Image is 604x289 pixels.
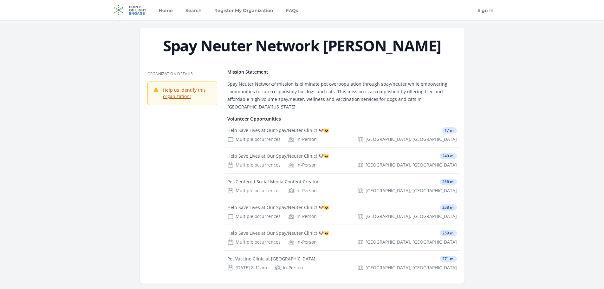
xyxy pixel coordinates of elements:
[366,265,457,271] span: [GEOGRAPHIC_DATA], [GEOGRAPHIC_DATA]
[366,213,457,220] span: [GEOGRAPHIC_DATA], [GEOGRAPHIC_DATA]
[227,69,457,75] h4: Mission Statement
[227,230,329,236] div: Help Save Lives at Our Spay/Neuter Clinic! 🐶🐱
[163,87,206,99] a: Help us identify this organization!
[366,136,457,142] span: [GEOGRAPHIC_DATA], [GEOGRAPHIC_DATA]
[275,265,303,271] div: In-Person
[147,38,457,53] h1: Spay Neuter Network [PERSON_NAME]
[288,136,317,142] div: In-Person
[147,71,217,76] h3: Organization Details
[225,199,459,225] a: Help Save Lives at Our Spay/Neuter Clinic! 🐶🐱 258 mi Multiple occurrences In-Person [GEOGRAPHIC_D...
[288,187,317,194] div: In-Person
[440,204,457,211] span: 258 mi
[225,251,459,276] a: Pet Vaccine Clinic at [GEOGRAPHIC_DATA] 271 mi [DATE] 8-11am In-Person [GEOGRAPHIC_DATA], [GEOGRA...
[227,116,457,122] h4: Volunteer Opportunities
[225,122,459,148] a: Help Save Lives at Our Spay/Neuter Clinic! 🐶🐱 17 mi Multiple occurrences In-Person [GEOGRAPHIC_DA...
[227,179,319,185] div: Pet-Centered Social Media Content Creator
[366,239,457,245] span: [GEOGRAPHIC_DATA], [GEOGRAPHIC_DATA]
[227,239,281,245] div: Multiple occurrences
[288,213,317,220] div: In-Person
[227,213,281,220] div: Multiple occurrences
[225,148,459,173] a: Help Save Lives at Our Spay/Neuter Clinic! 🐶🐱 240 mi Multiple occurrences In-Person [GEOGRAPHIC_D...
[227,136,281,142] div: Multiple occurrences
[288,162,317,168] div: In-Person
[227,187,281,194] div: Multiple occurrences
[227,162,281,168] div: Multiple occurrences
[227,80,457,111] p: Spay Neuter Networks' mission is eliminate pet overpopulation through spay/neuter while empowerin...
[366,187,457,194] span: [GEOGRAPHIC_DATA], [GEOGRAPHIC_DATA]
[442,127,457,134] span: 17 mi
[288,239,317,245] div: In-Person
[227,256,315,262] div: Pet Vaccine Clinic at [GEOGRAPHIC_DATA]
[227,204,329,211] div: Help Save Lives at Our Spay/Neuter Clinic! 🐶🐱
[440,230,457,236] span: 259 mi
[227,153,329,159] div: Help Save Lives at Our Spay/Neuter Clinic! 🐶🐱
[225,225,459,250] a: Help Save Lives at Our Spay/Neuter Clinic! 🐶🐱 259 mi Multiple occurrences In-Person [GEOGRAPHIC_D...
[225,174,459,199] a: Pet-Centered Social Media Content Creator 256 mi Multiple occurrences In-Person [GEOGRAPHIC_DATA]...
[227,265,267,271] div: [DATE] 8-11am
[440,179,457,185] span: 256 mi
[366,162,457,168] span: [GEOGRAPHIC_DATA], [GEOGRAPHIC_DATA]
[227,127,329,134] div: Help Save Lives at Our Spay/Neuter Clinic! 🐶🐱
[440,256,457,262] span: 271 mi
[440,153,457,159] span: 240 mi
